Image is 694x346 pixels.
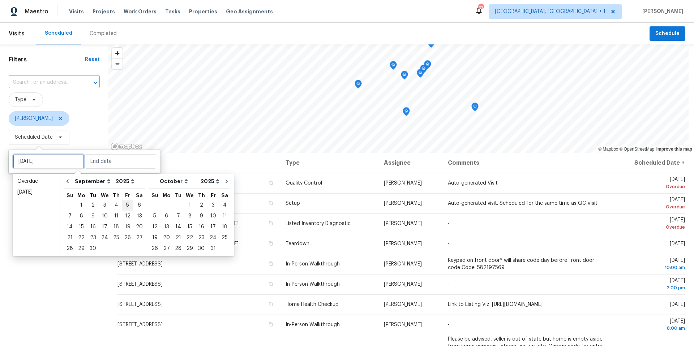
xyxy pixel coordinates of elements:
[196,243,207,254] div: 30
[221,193,228,198] abbr: Saturday
[619,147,654,152] a: OpenStreetMap
[149,243,160,254] div: Sun Oct 26 2025
[478,4,483,12] div: 37
[101,193,109,198] abbr: Wednesday
[76,233,87,243] div: 22
[85,154,156,169] input: End date
[384,201,422,206] span: [PERSON_NAME]
[15,134,53,141] span: Scheduled Date
[111,142,142,151] a: Mapbox homepage
[9,77,80,88] input: Search for an address...
[117,302,163,307] span: [STREET_ADDRESS]
[117,322,163,327] span: [STREET_ADDRESS]
[219,221,230,232] div: Sat Oct 18 2025
[184,211,196,221] div: Wed Oct 08 2025
[87,221,99,232] div: Tue Sep 16 2025
[90,193,96,198] abbr: Tuesday
[133,232,145,243] div: Sat Sep 27 2025
[111,232,122,243] div: Thu Sep 25 2025
[267,240,274,247] button: Copy Address
[384,241,422,246] span: [PERSON_NAME]
[133,200,145,211] div: Sat Sep 06 2025
[401,71,408,82] div: Map marker
[149,211,160,221] div: 5
[149,222,160,232] div: 12
[133,211,145,221] div: Sat Sep 13 2025
[111,222,122,232] div: 18
[172,233,184,243] div: 21
[76,222,87,232] div: 15
[64,222,76,232] div: 14
[219,211,230,221] div: Sat Oct 11 2025
[172,243,184,254] div: Tue Oct 28 2025
[15,115,53,122] span: [PERSON_NAME]
[122,211,133,221] div: 12
[378,153,442,173] th: Assignee
[25,8,48,15] span: Maestro
[87,243,99,254] div: Tue Sep 30 2025
[122,200,133,211] div: Fri Sep 05 2025
[618,177,685,190] span: [DATE]
[219,233,230,243] div: 25
[618,319,685,332] span: [DATE]
[207,243,219,254] div: Fri Oct 31 2025
[384,322,422,327] span: [PERSON_NAME]
[160,222,172,232] div: 13
[112,59,123,69] button: Zoom out
[133,200,145,210] div: 6
[219,211,230,221] div: 11
[612,153,685,173] th: Scheduled Date ↑
[133,233,145,243] div: 27
[108,44,689,153] canvas: Map
[99,200,111,210] div: 3
[122,233,133,243] div: 26
[45,30,72,37] div: Scheduled
[618,203,685,211] div: Overdue
[428,39,435,50] div: Map marker
[99,232,111,243] div: Wed Sep 24 2025
[355,80,362,91] div: Map marker
[175,193,181,198] abbr: Tuesday
[650,26,685,41] button: Schedule
[267,260,274,267] button: Copy Address
[448,282,450,287] span: -
[207,243,219,254] div: 31
[196,200,207,211] div: Thu Oct 02 2025
[495,8,605,15] span: [GEOGRAPHIC_DATA], [GEOGRAPHIC_DATA] + 1
[189,8,217,15] span: Properties
[184,221,196,232] div: Wed Oct 15 2025
[15,176,58,254] ul: Date picker shortcuts
[76,200,87,211] div: Mon Sep 01 2025
[64,232,76,243] div: Sun Sep 21 2025
[133,221,145,232] div: Sat Sep 20 2025
[384,282,422,287] span: [PERSON_NAME]
[64,243,76,254] div: 28
[448,221,450,226] span: -
[17,178,56,185] div: Overdue
[196,243,207,254] div: Thu Oct 30 2025
[90,78,100,88] button: Open
[93,8,115,15] span: Projects
[420,65,427,76] div: Map marker
[221,174,232,189] button: Go to next month
[117,282,163,287] span: [STREET_ADDRESS]
[69,8,84,15] span: Visits
[99,211,111,221] div: Wed Sep 10 2025
[390,61,397,72] div: Map marker
[448,322,450,327] span: -
[149,233,160,243] div: 19
[448,258,594,270] span: Keypad on front door* will share code day before Front door code Code: 582197569
[111,200,122,210] div: 4
[618,183,685,190] div: Overdue
[448,241,450,246] span: -
[442,153,613,173] th: Comments
[122,211,133,221] div: Fri Sep 12 2025
[163,193,171,198] abbr: Monday
[184,233,196,243] div: 22
[111,200,122,211] div: Thu Sep 04 2025
[448,201,599,206] span: Auto-generated visit. Scheduled for the same time as QC Visit.
[151,193,158,198] abbr: Sunday
[417,69,424,80] div: Map marker
[184,200,196,211] div: Wed Oct 01 2025
[219,232,230,243] div: Sat Oct 25 2025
